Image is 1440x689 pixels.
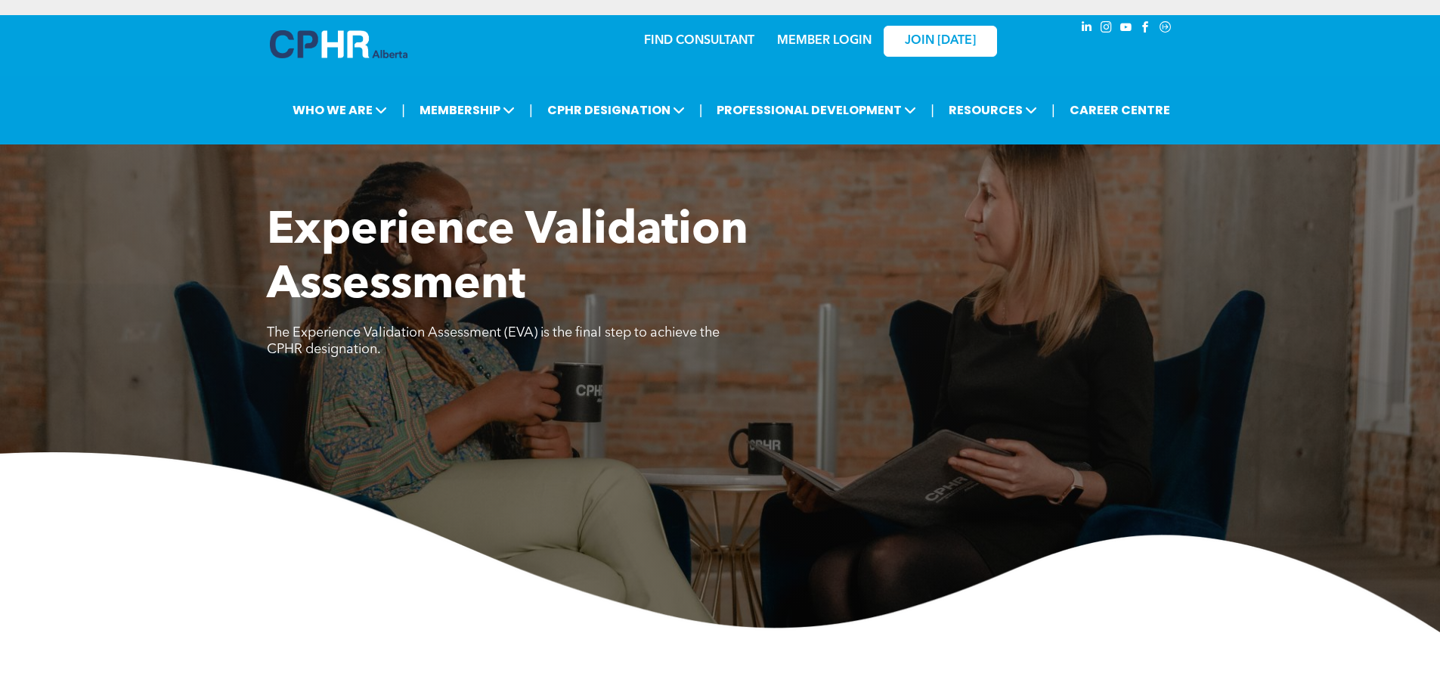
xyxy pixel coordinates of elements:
[944,96,1042,124] span: RESOURCES
[267,209,748,309] span: Experience Validation Assessment
[270,30,407,58] img: A blue and white logo for cp alberta
[1079,19,1095,39] a: linkedin
[1098,19,1115,39] a: instagram
[1118,19,1135,39] a: youtube
[644,35,754,47] a: FIND CONSULTANT
[415,96,519,124] span: MEMBERSHIP
[1138,19,1154,39] a: facebook
[712,96,921,124] span: PROFESSIONAL DEVELOPMENT
[267,326,720,356] span: The Experience Validation Assessment (EVA) is the final step to achieve the CPHR designation.
[777,35,872,47] a: MEMBER LOGIN
[401,95,405,126] li: |
[931,95,934,126] li: |
[699,95,703,126] li: |
[1065,96,1175,124] a: CAREER CENTRE
[884,26,997,57] a: JOIN [DATE]
[288,96,392,124] span: WHO WE ARE
[1051,95,1055,126] li: |
[1157,19,1174,39] a: Social network
[543,96,689,124] span: CPHR DESIGNATION
[905,34,976,48] span: JOIN [DATE]
[529,95,533,126] li: |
